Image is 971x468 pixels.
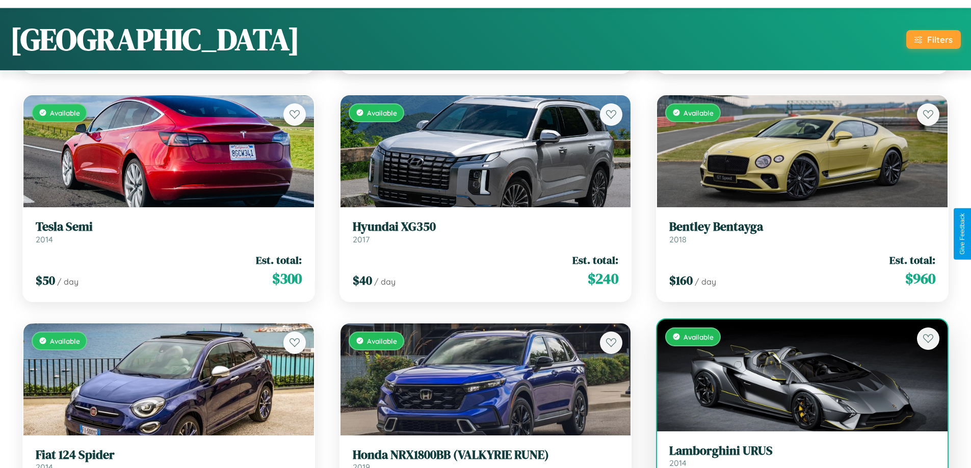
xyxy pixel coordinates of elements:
span: 2014 [36,234,53,244]
h3: Fiat 124 Spider [36,448,302,462]
span: 2018 [669,234,687,244]
span: $ 160 [669,272,693,289]
h3: Hyundai XG350 [353,219,619,234]
h1: [GEOGRAPHIC_DATA] [10,18,300,60]
span: 2014 [669,458,687,468]
span: Available [684,108,714,117]
span: Est. total: [889,253,935,267]
span: Est. total: [572,253,618,267]
span: Available [367,337,397,345]
h3: Tesla Semi [36,219,302,234]
h3: Bentley Bentayga [669,219,935,234]
h3: Honda NRX1800BB (VALKYRIE RUNE) [353,448,619,462]
span: / day [695,277,716,287]
span: $ 40 [353,272,372,289]
span: $ 240 [588,268,618,289]
span: 2017 [353,234,370,244]
h3: Lamborghini URUS [669,444,935,458]
span: $ 960 [905,268,935,289]
span: Available [684,333,714,341]
span: / day [57,277,78,287]
span: Available [50,108,80,117]
span: $ 300 [272,268,302,289]
span: $ 50 [36,272,55,289]
span: Available [50,337,80,345]
a: Bentley Bentayga2018 [669,219,935,244]
span: Est. total: [256,253,302,267]
span: / day [374,277,396,287]
button: Filters [906,30,961,49]
div: Give Feedback [959,213,966,255]
div: Filters [927,34,953,45]
a: Hyundai XG3502017 [353,219,619,244]
span: Available [367,108,397,117]
a: Tesla Semi2014 [36,219,302,244]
